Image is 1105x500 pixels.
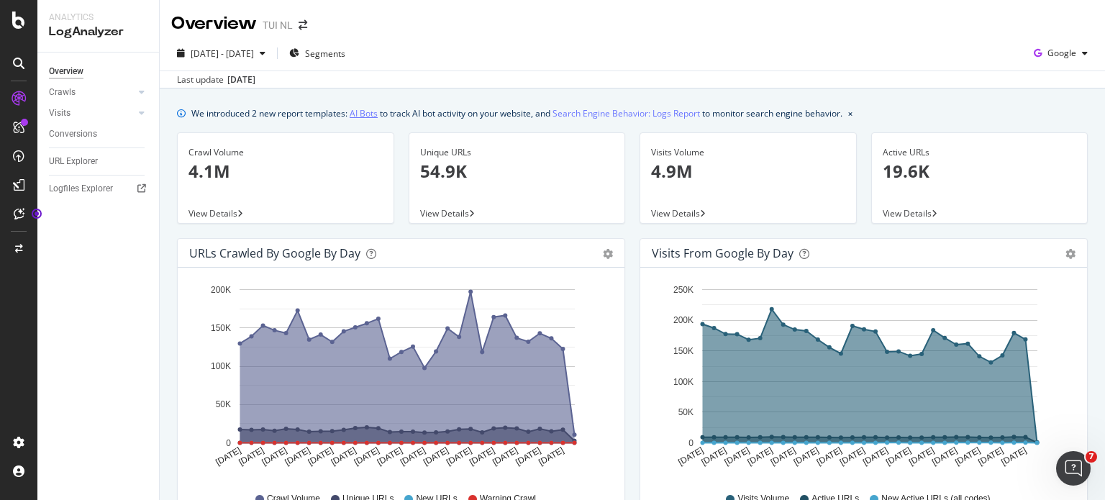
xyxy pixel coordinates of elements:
div: URL Explorer [49,154,98,169]
div: Overview [49,64,83,79]
div: Overview [171,12,257,36]
text: 250K [673,285,694,295]
text: [DATE] [792,445,821,468]
text: [DATE] [422,445,450,468]
text: 150K [673,346,694,356]
text: [DATE] [514,445,542,468]
text: [DATE] [445,445,473,468]
div: TUI NL [263,18,293,32]
text: [DATE] [815,445,844,468]
a: AI Bots [350,106,378,121]
div: Analytics [49,12,147,24]
div: Last update [177,73,255,86]
a: Logfiles Explorer [49,181,149,196]
div: Active URLs [883,146,1077,159]
div: Crawls [49,85,76,100]
div: gear [1065,249,1076,259]
p: 4.9M [651,159,845,183]
text: [DATE] [838,445,867,468]
text: [DATE] [861,445,890,468]
text: 150K [211,323,231,333]
text: [DATE] [283,445,312,468]
text: [DATE] [353,445,381,468]
iframe: Intercom live chat [1056,451,1091,486]
text: [DATE] [376,445,404,468]
span: 7 [1086,451,1097,463]
text: 0 [226,438,231,448]
span: View Details [883,207,932,219]
text: 50K [678,407,694,417]
span: View Details [420,207,469,219]
svg: A chart. [189,279,608,479]
p: 54.9K [420,159,614,183]
div: LogAnalyzer [49,24,147,40]
button: [DATE] - [DATE] [171,42,271,65]
div: gear [603,249,613,259]
div: Unique URLs [420,146,614,159]
text: 0 [688,438,694,448]
text: [DATE] [976,445,1005,468]
text: [DATE] [491,445,519,468]
text: [DATE] [746,445,775,468]
div: Logfiles Explorer [49,181,113,196]
text: [DATE] [537,445,565,468]
text: 50K [216,400,231,410]
text: [DATE] [884,445,913,468]
a: Overview [49,64,149,79]
a: Visits [49,106,135,121]
div: Visits Volume [651,146,845,159]
text: 200K [211,285,231,295]
text: [DATE] [953,445,982,468]
div: arrow-right-arrow-left [299,20,307,30]
text: 200K [673,316,694,326]
button: Google [1028,42,1093,65]
span: View Details [188,207,237,219]
text: [DATE] [676,445,705,468]
div: Visits [49,106,71,121]
text: [DATE] [306,445,335,468]
text: [DATE] [769,445,798,468]
text: [DATE] [214,445,242,468]
span: [DATE] - [DATE] [191,47,254,60]
button: Segments [283,42,351,65]
text: [DATE] [930,445,959,468]
text: [DATE] [260,445,289,468]
text: [DATE] [399,445,427,468]
text: [DATE] [907,445,936,468]
button: close banner [845,103,856,124]
div: Crawl Volume [188,146,383,159]
div: URLs Crawled by Google by day [189,246,360,260]
div: Tooltip anchor [30,207,43,220]
text: 100K [673,377,694,387]
div: We introduced 2 new report templates: to track AI bot activity on your website, and to monitor se... [191,106,842,121]
div: [DATE] [227,73,255,86]
a: URL Explorer [49,154,149,169]
text: [DATE] [329,445,358,468]
text: [DATE] [237,445,265,468]
text: [DATE] [723,445,752,468]
span: Google [1047,47,1076,59]
text: [DATE] [999,445,1028,468]
div: Visits from Google by day [652,246,793,260]
div: Conversions [49,127,97,142]
span: Segments [305,47,345,60]
text: [DATE] [699,445,728,468]
span: View Details [651,207,700,219]
p: 19.6K [883,159,1077,183]
a: Conversions [49,127,149,142]
a: Search Engine Behavior: Logs Report [552,106,700,121]
text: [DATE] [468,445,496,468]
svg: A chart. [652,279,1070,479]
a: Crawls [49,85,135,100]
p: 4.1M [188,159,383,183]
text: 100K [211,361,231,371]
div: info banner [177,106,1088,121]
